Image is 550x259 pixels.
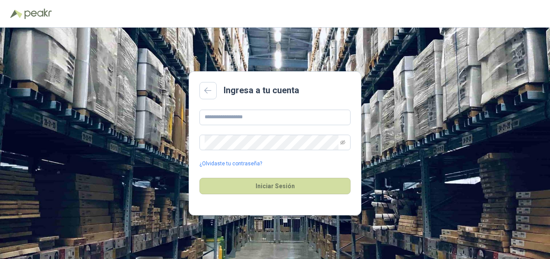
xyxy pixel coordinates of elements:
[199,178,351,194] button: Iniciar Sesión
[24,9,52,19] img: Peakr
[224,84,299,97] h2: Ingresa a tu cuenta
[199,160,262,168] a: ¿Olvidaste tu contraseña?
[340,140,345,145] span: eye-invisible
[10,9,22,18] img: Logo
